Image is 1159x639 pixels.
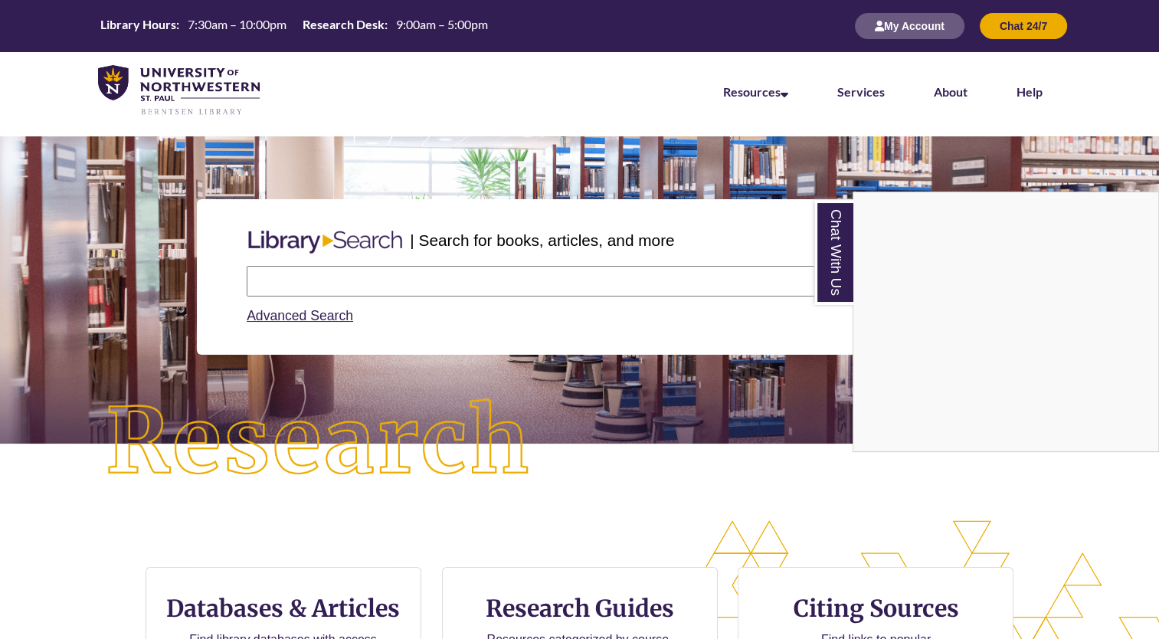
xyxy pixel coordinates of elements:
[98,65,260,116] img: UNWSP Library Logo
[837,84,885,99] a: Services
[814,200,853,305] a: Chat With Us
[934,84,967,99] a: About
[723,84,788,99] a: Resources
[1017,84,1043,99] a: Help
[853,192,1158,451] iframe: Chat Widget
[853,192,1159,452] div: Chat With Us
